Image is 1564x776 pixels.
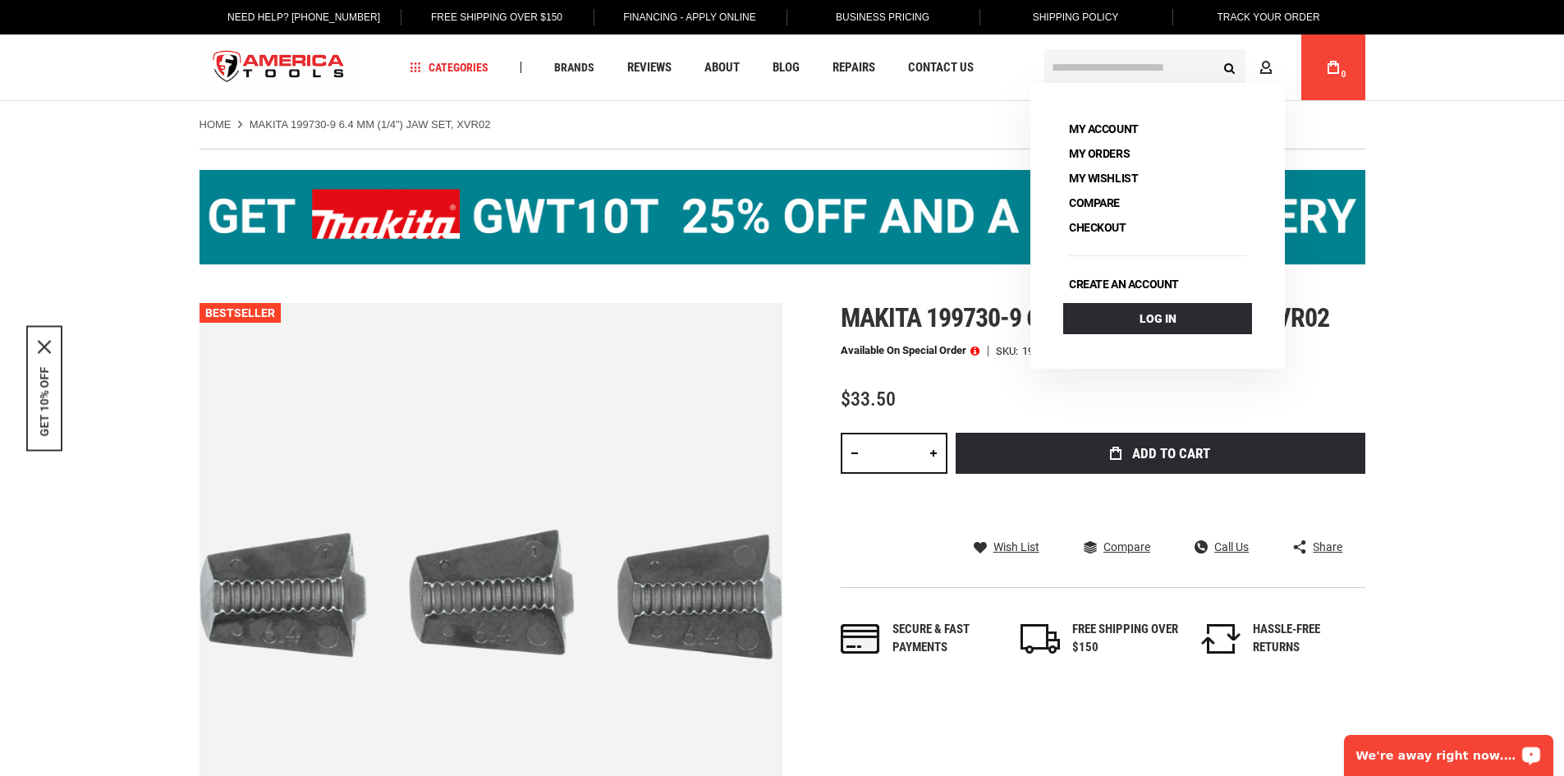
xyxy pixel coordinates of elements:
[554,62,594,73] span: Brands
[1103,541,1150,553] span: Compare
[1063,142,1135,165] a: My Orders
[200,37,359,99] img: America Tools
[1201,624,1241,654] img: returns
[250,118,491,131] strong: MAKITA 199730-9 6.4 MM (1/4") JAW SET, XVR02
[1195,540,1249,554] a: Call Us
[697,57,747,79] a: About
[832,62,875,74] span: Repairs
[901,57,981,79] a: Contact Us
[1063,191,1126,214] a: Compare
[1214,541,1249,553] span: Call Us
[1063,216,1132,239] a: Checkout
[1132,447,1210,461] span: Add to Cart
[974,540,1039,554] a: Wish List
[841,302,1330,333] span: Makita 199730-9 6.4 mm (1/4") jaw set, xvr02
[1253,621,1360,656] div: HASSLE-FREE RETURNS
[952,479,1369,526] iframe: Secure express checkout frame
[1214,52,1245,83] button: Search
[993,541,1039,553] span: Wish List
[547,57,602,79] a: Brands
[825,57,883,79] a: Repairs
[841,388,896,411] span: $33.50
[1318,34,1349,100] a: 0
[1063,303,1252,334] a: Log In
[773,62,800,74] span: Blog
[1333,724,1564,776] iframe: LiveChat chat widget
[38,366,51,436] button: GET 10% OFF
[892,621,999,656] div: Secure & fast payments
[402,57,496,79] a: Categories
[841,345,979,356] p: Available on Special Order
[1313,541,1342,553] span: Share
[704,62,740,74] span: About
[1063,167,1144,190] a: My Wishlist
[410,62,488,73] span: Categories
[996,346,1022,356] strong: SKU
[200,117,232,132] a: Home
[200,37,359,99] a: store logo
[1342,70,1346,79] span: 0
[200,170,1365,264] img: BOGO: Buy the Makita® XGT IMpact Wrench (GWT10T), get the BL4040 4ah Battery FREE!
[1022,346,1066,356] div: 199730-9
[1033,11,1119,23] span: Shipping Policy
[908,62,974,74] span: Contact Us
[1020,624,1060,654] img: shipping
[1084,540,1150,554] a: Compare
[841,624,880,654] img: payments
[38,340,51,353] svg: close icon
[1063,273,1185,296] a: Create an account
[627,62,672,74] span: Reviews
[1072,621,1179,656] div: FREE SHIPPING OVER $150
[38,340,51,353] button: Close
[956,433,1365,474] button: Add to Cart
[765,57,807,79] a: Blog
[1063,117,1144,140] a: My Account
[620,57,679,79] a: Reviews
